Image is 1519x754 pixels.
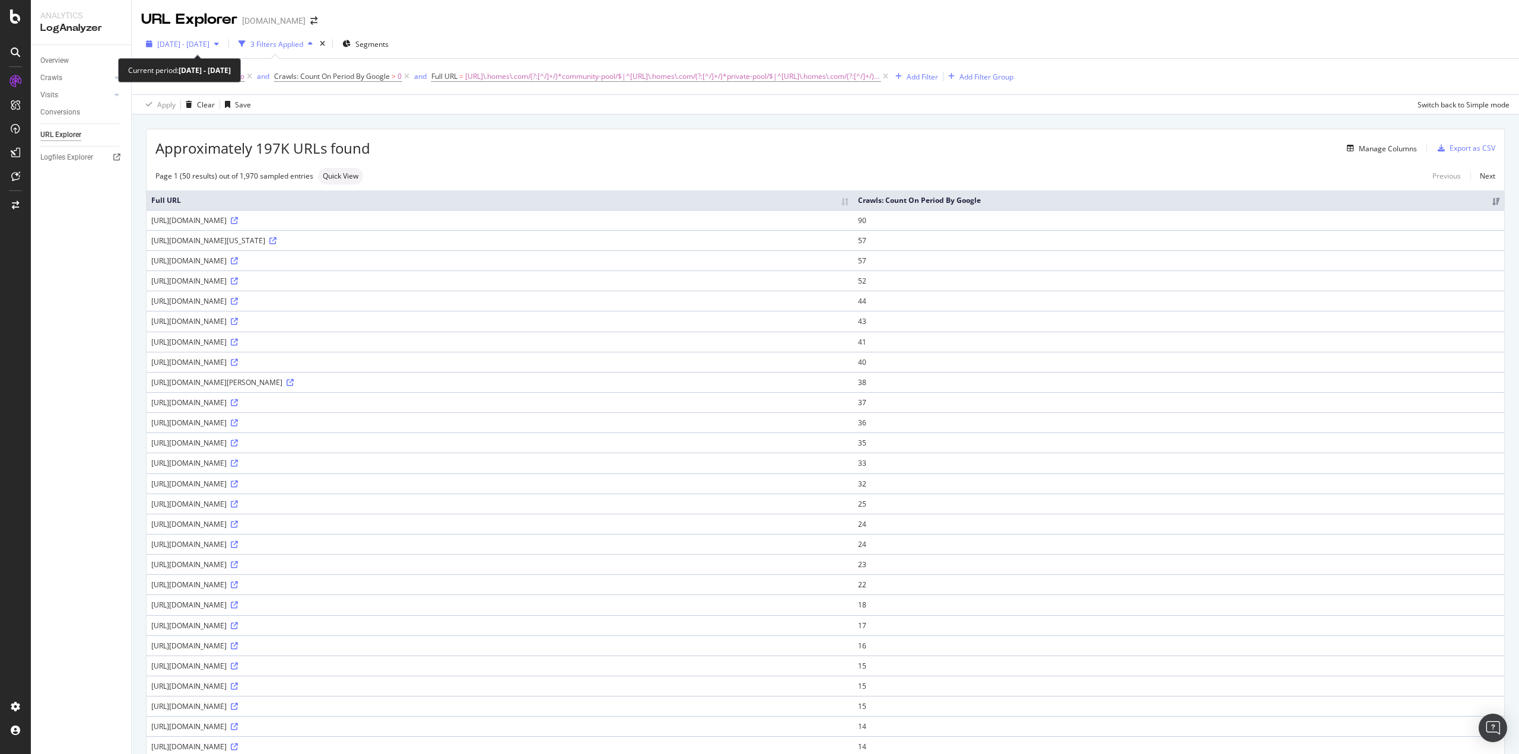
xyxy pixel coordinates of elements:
[943,69,1013,84] button: Add Filter Group
[151,458,849,468] div: [URL][DOMAIN_NAME]
[853,372,1504,392] td: 38
[853,615,1504,635] td: 17
[128,63,231,77] div: Current period:
[40,55,69,67] div: Overview
[151,397,849,408] div: [URL][DOMAIN_NAME]
[197,100,215,110] div: Clear
[853,594,1504,615] td: 18
[151,559,849,570] div: [URL][DOMAIN_NAME]
[151,499,849,509] div: [URL][DOMAIN_NAME]
[853,291,1504,311] td: 44
[40,72,62,84] div: Crawls
[959,72,1013,82] div: Add Filter Group
[40,129,81,141] div: URL Explorer
[40,151,123,164] a: Logfiles Explorer
[853,250,1504,271] td: 57
[40,21,122,35] div: LogAnalyzer
[1413,95,1510,114] button: Switch back to Simple mode
[141,34,224,53] button: [DATE] - [DATE]
[40,151,93,164] div: Logfiles Explorer
[310,17,317,25] div: arrow-right-arrow-left
[853,716,1504,736] td: 14
[853,432,1504,453] td: 35
[151,621,849,631] div: [URL][DOMAIN_NAME]
[853,676,1504,696] td: 15
[853,574,1504,594] td: 22
[151,661,849,671] div: [URL][DOMAIN_NAME]
[235,100,251,110] div: Save
[157,39,209,49] span: [DATE] - [DATE]
[853,656,1504,676] td: 15
[853,696,1504,716] td: 15
[398,68,402,85] span: 0
[151,276,849,286] div: [URL][DOMAIN_NAME]
[853,473,1504,494] td: 32
[40,72,111,84] a: Crawls
[853,554,1504,574] td: 23
[234,34,317,53] button: 3 Filters Applied
[853,190,1504,210] th: Crawls: Count On Period By Google: activate to sort column ascending
[853,635,1504,656] td: 16
[151,357,849,367] div: [URL][DOMAIN_NAME]
[1450,143,1495,153] div: Export as CSV
[151,418,849,428] div: [URL][DOMAIN_NAME]
[250,39,303,49] div: 3 Filters Applied
[40,129,123,141] a: URL Explorer
[274,71,390,81] span: Crawls: Count On Period By Google
[414,71,427,82] button: and
[853,230,1504,250] td: 57
[151,681,849,691] div: [URL][DOMAIN_NAME]
[414,71,427,81] div: and
[151,256,849,266] div: [URL][DOMAIN_NAME]
[853,392,1504,412] td: 37
[853,210,1504,230] td: 90
[318,168,363,184] div: neutral label
[907,72,938,82] div: Add Filter
[257,71,269,81] div: and
[181,95,215,114] button: Clear
[853,412,1504,432] td: 36
[40,89,111,101] a: Visits
[220,95,251,114] button: Save
[151,539,849,549] div: [URL][DOMAIN_NAME]
[155,171,313,181] div: Page 1 (50 results) out of 1,970 sampled entries
[465,68,881,85] span: [URL]\.homes\.com/(?:[^/]+/)*community-pool/$|^[URL]\.homes\.com/(?:[^/]+/)*private-pool/$|^[URL]...
[40,89,58,101] div: Visits
[1342,141,1417,155] button: Manage Columns
[1359,144,1417,154] div: Manage Columns
[1418,100,1510,110] div: Switch back to Simple mode
[151,519,849,529] div: [URL][DOMAIN_NAME]
[1433,139,1495,158] button: Export as CSV
[1479,714,1507,742] div: Open Intercom Messenger
[155,138,370,158] span: Approximately 197K URLs found
[40,55,123,67] a: Overview
[151,296,849,306] div: [URL][DOMAIN_NAME]
[1470,167,1495,184] a: Next
[40,106,123,119] a: Conversions
[323,173,358,180] span: Quick View
[179,65,231,75] b: [DATE] - [DATE]
[151,438,849,448] div: [URL][DOMAIN_NAME]
[853,534,1504,554] td: 24
[151,337,849,347] div: [URL][DOMAIN_NAME]
[151,701,849,711] div: [URL][DOMAIN_NAME]
[141,95,176,114] button: Apply
[157,100,176,110] div: Apply
[151,580,849,590] div: [URL][DOMAIN_NAME]
[853,514,1504,534] td: 24
[151,236,849,246] div: [URL][DOMAIN_NAME][US_STATE]
[891,69,938,84] button: Add Filter
[853,332,1504,352] td: 41
[151,742,849,752] div: [URL][DOMAIN_NAME]
[431,71,457,81] span: Full URL
[257,71,269,82] button: and
[853,311,1504,331] td: 43
[151,641,849,651] div: [URL][DOMAIN_NAME]
[147,190,853,210] th: Full URL: activate to sort column ascending
[853,453,1504,473] td: 33
[151,377,849,387] div: [URL][DOMAIN_NAME][PERSON_NAME]
[355,39,389,49] span: Segments
[40,106,80,119] div: Conversions
[392,71,396,81] span: >
[853,271,1504,291] td: 52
